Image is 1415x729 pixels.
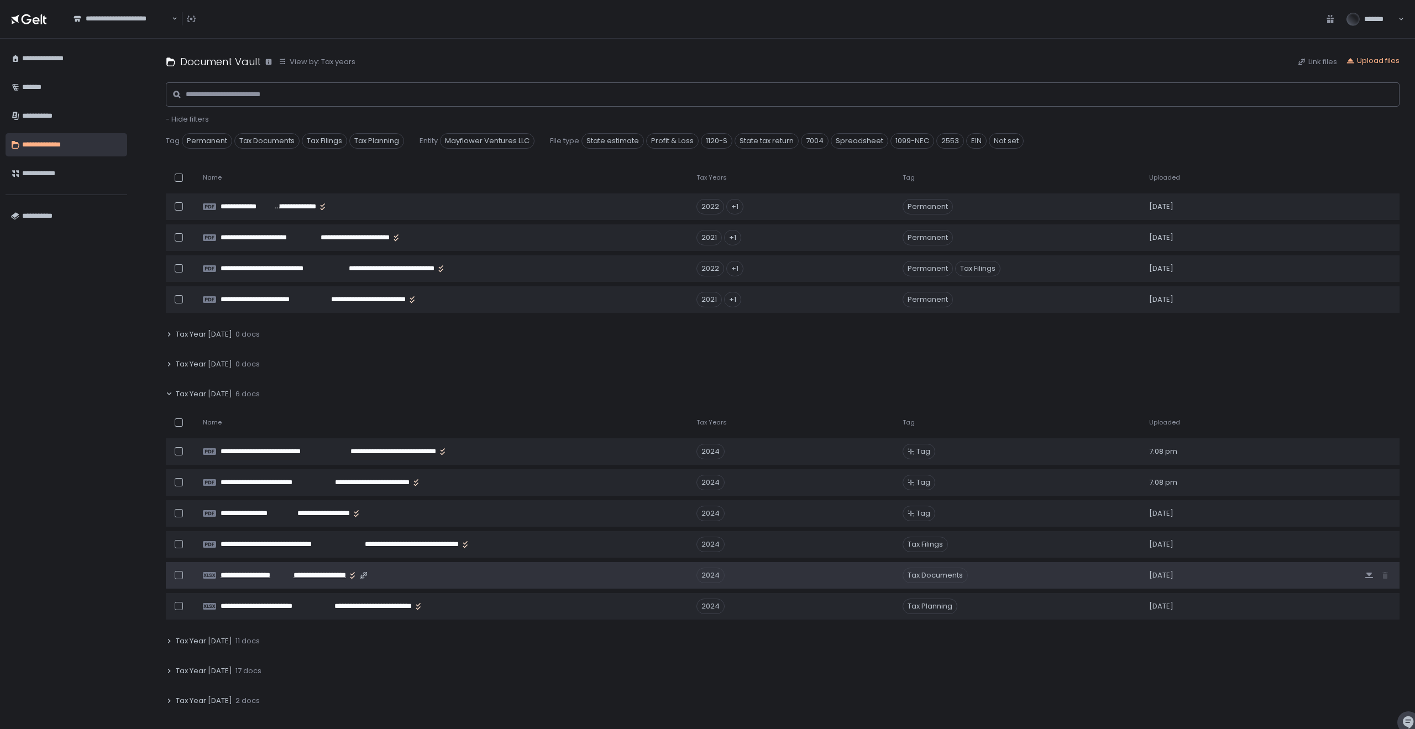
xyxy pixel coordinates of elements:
div: +1 [726,199,743,214]
span: Tag [916,447,930,457]
button: - Hide filters [166,114,209,124]
span: Profit & Loss [646,133,699,149]
span: Tag [903,174,915,182]
span: Tax Documents [234,133,300,149]
span: Tax Year [DATE] [176,359,232,369]
span: 7:08 pm [1149,478,1177,487]
span: 11 docs [235,636,260,646]
input: Search for option [74,24,171,35]
span: Tag [166,136,180,146]
span: Uploaded [1149,174,1180,182]
span: Tax Filings [955,261,1000,276]
span: Permanent [182,133,232,149]
span: Permanent [903,292,953,307]
button: Upload files [1346,56,1400,66]
span: Name [203,174,222,182]
span: Spreadsheet [831,133,888,149]
span: Tax Filings [302,133,347,149]
span: Permanent [903,230,953,245]
span: 7:08 pm [1149,447,1177,457]
div: 2024 [696,537,725,552]
span: [DATE] [1149,264,1173,274]
span: 1120-S [701,133,732,149]
span: Tax Years [696,418,727,427]
span: Entity [420,136,438,146]
span: Tax Year [DATE] [176,696,232,706]
span: State tax return [735,133,799,149]
span: Tax Planning [903,599,957,614]
div: +1 [724,230,741,245]
span: 0 docs [235,359,260,369]
span: 2 docs [235,696,260,706]
span: Not set [989,133,1024,149]
span: [DATE] [1149,508,1173,518]
span: 1099-NEC [890,133,934,149]
div: Search for option [66,8,177,30]
div: 2021 [696,292,722,307]
div: 2024 [696,444,725,459]
span: 7004 [801,133,829,149]
div: 2022 [696,261,724,276]
h1: Document Vault [180,54,261,69]
span: Tag [916,508,930,518]
div: +1 [726,261,743,276]
span: EIN [966,133,987,149]
button: View by: Tax years [279,57,355,67]
span: Mayflower Ventures LLC [440,133,534,149]
div: 2024 [696,599,725,614]
span: Tax Year [DATE] [176,329,232,339]
span: 0 docs [235,329,260,339]
div: 2021 [696,230,722,245]
span: 6 docs [235,389,260,399]
span: 2553 [936,133,964,149]
div: +1 [724,292,741,307]
span: Tax Year [DATE] [176,389,232,399]
span: Tax Planning [349,133,404,149]
span: Name [203,418,222,427]
span: Tag [903,418,915,427]
span: Tax Year [DATE] [176,636,232,646]
span: Tax Filings [903,537,948,552]
span: Tax Years [696,174,727,182]
button: Link files [1297,57,1337,67]
span: File type [550,136,579,146]
span: [DATE] [1149,601,1173,611]
div: 2022 [696,199,724,214]
span: Tax Year [DATE] [176,666,232,676]
span: [DATE] [1149,202,1173,212]
span: [DATE] [1149,295,1173,305]
div: 2024 [696,568,725,583]
span: [DATE] [1149,539,1173,549]
span: 17 docs [235,666,261,676]
div: 2024 [696,475,725,490]
span: Tag [916,478,930,487]
span: [DATE] [1149,233,1173,243]
div: 2024 [696,506,725,521]
span: [DATE] [1149,570,1173,580]
span: Uploaded [1149,418,1180,427]
span: State estimate [581,133,644,149]
span: Tax Documents [903,568,968,583]
span: Permanent [903,199,953,214]
span: Permanent [903,261,953,276]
